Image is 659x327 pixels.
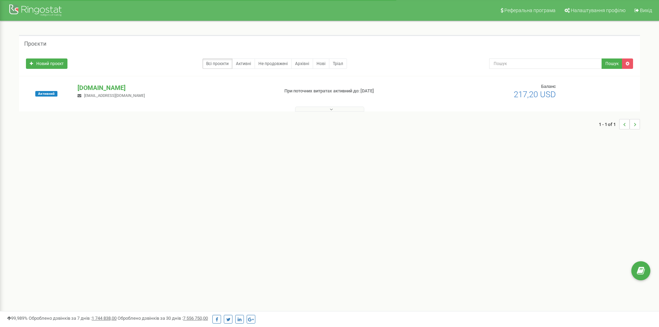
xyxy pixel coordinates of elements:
[26,58,67,69] a: Новий проєкт
[599,119,619,129] span: 1 - 1 of 1
[202,58,232,69] a: Всі проєкти
[571,8,625,13] span: Налаштування профілю
[291,58,313,69] a: Архівні
[602,58,622,69] button: Пошук
[514,90,556,99] span: 217,20 USD
[313,58,329,69] a: Нові
[504,8,556,13] span: Реферальна програма
[7,316,28,321] span: 99,989%
[255,58,292,69] a: Не продовжені
[118,316,208,321] span: Оброблено дзвінків за 30 днів :
[541,84,556,89] span: Баланс
[35,91,57,97] span: Активний
[24,41,46,47] h5: Проєкти
[599,112,640,136] nav: ...
[284,88,428,94] p: При поточних витратах активний до: [DATE]
[29,316,117,321] span: Оброблено дзвінків за 7 днів :
[183,316,208,321] u: 7 556 750,00
[329,58,347,69] a: Тріал
[640,8,652,13] span: Вихід
[489,58,602,69] input: Пошук
[92,316,117,321] u: 1 744 838,00
[84,93,145,98] span: [EMAIL_ADDRESS][DOMAIN_NAME]
[77,83,273,92] p: [DOMAIN_NAME]
[232,58,255,69] a: Активні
